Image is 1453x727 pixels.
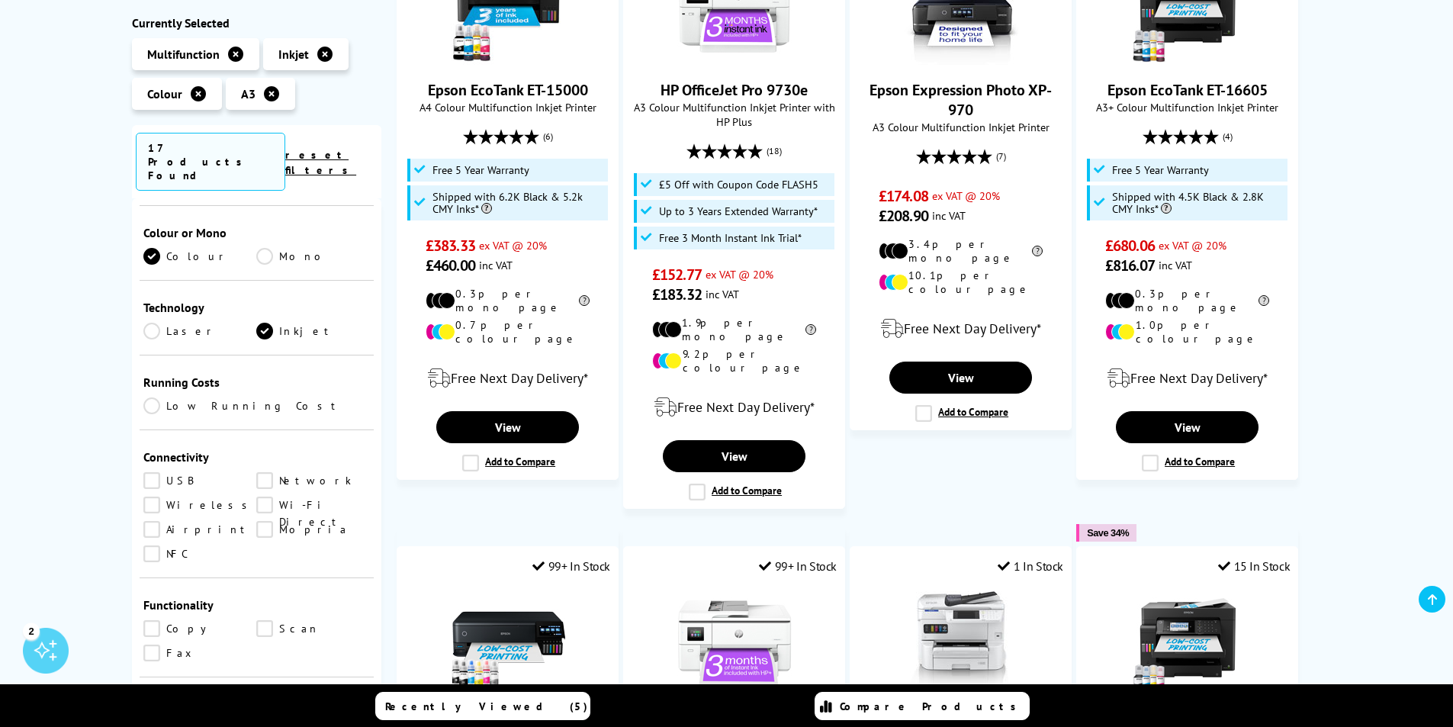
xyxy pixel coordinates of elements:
[1130,53,1245,68] a: Epson EcoTank ET-16605
[1085,357,1290,400] div: modal_delivery
[840,700,1024,713] span: Compare Products
[904,585,1018,700] img: Epson WorkForce Pro EM-C7100DWF
[1159,238,1226,253] span: ex VAT @ 20%
[652,285,702,304] span: £183.32
[436,411,578,443] a: View
[1105,287,1269,314] li: 0.3p per mono page
[1105,256,1155,275] span: £816.07
[1087,527,1129,539] span: Save 34%
[479,258,513,272] span: inc VAT
[143,449,371,465] div: Connectivity
[132,15,382,31] div: Currently Selected
[879,206,928,226] span: £208.90
[256,497,370,513] a: Wi-Fi Direct
[1142,455,1235,471] label: Add to Compare
[1105,236,1155,256] span: £680.06
[136,133,286,191] span: 17 Products Found
[426,287,590,314] li: 0.3p per mono page
[426,256,475,275] span: £460.00
[915,405,1008,422] label: Add to Compare
[652,347,816,375] li: 9.2p per colour page
[479,238,547,253] span: ex VAT @ 20%
[451,585,565,700] img: Epson EcoTank ET-8550
[996,142,1006,171] span: (7)
[858,120,1063,134] span: A3 Colour Multifunction Inkjet Printer
[143,620,257,637] a: Copy
[1218,558,1290,574] div: 15 In Stock
[143,375,371,390] div: Running Costs
[405,100,610,114] span: A4 Colour Multifunction Inkjet Printer
[1076,524,1136,542] button: Save 34%
[1223,122,1233,151] span: (4)
[426,236,475,256] span: £383.33
[143,497,257,513] a: Wireless
[428,80,588,100] a: Epson EcoTank ET-15000
[462,455,555,471] label: Add to Compare
[432,191,605,215] span: Shipped with 6.2K Black & 5.2k CMY Inks*
[143,248,257,265] a: Colour
[689,484,782,500] label: Add to Compare
[759,558,837,574] div: 99+ In Stock
[143,597,371,613] div: Functionality
[677,53,792,68] a: HP OfficeJet Pro 9730e
[1112,164,1209,176] span: Free 5 Year Warranty
[256,521,370,538] a: Mopria
[143,472,257,489] a: USB
[1085,100,1290,114] span: A3+ Colour Multifunction Inkjet Printer
[451,53,565,68] a: Epson EcoTank ET-15000
[405,357,610,400] div: modal_delivery
[278,47,309,62] span: Inkjet
[147,47,220,62] span: Multifunction
[1159,258,1192,272] span: inc VAT
[143,323,257,339] a: Laser
[932,208,966,223] span: inc VAT
[241,86,256,101] span: A3
[932,188,1000,203] span: ex VAT @ 20%
[143,521,257,538] a: Airprint
[1112,191,1284,215] span: Shipped with 4.5K Black & 2.8K CMY Inks*
[632,100,837,129] span: A3 Colour Multifunction Inkjet Printer with HP Plus
[23,622,40,639] div: 2
[767,137,782,166] span: (18)
[1105,318,1269,346] li: 1.0p per colour page
[143,545,257,562] a: NFC
[426,318,590,346] li: 0.7p per colour page
[1107,80,1268,100] a: Epson EcoTank ET-16605
[256,248,370,265] a: Mono
[661,80,808,100] a: HP OfficeJet Pro 9730e
[532,558,610,574] div: 99+ In Stock
[143,225,371,240] div: Colour or Mono
[652,265,702,285] span: £152.77
[879,186,928,206] span: £174.08
[256,323,370,339] a: Inkjet
[879,237,1043,265] li: 3.4p per mono page
[432,164,529,176] span: Free 5 Year Warranty
[870,80,1052,120] a: Epson Expression Photo XP-970
[815,692,1030,720] a: Compare Products
[632,386,837,429] div: modal_delivery
[659,205,818,217] span: Up to 3 Years Extended Warranty*
[385,700,588,713] span: Recently Viewed (5)
[375,692,590,720] a: Recently Viewed (5)
[143,645,257,661] a: Fax
[543,122,553,151] span: (6)
[879,269,1043,296] li: 10.1p per colour page
[143,397,371,414] a: Low Running Cost
[1130,585,1245,700] img: Epson EcoTank ET-16655
[706,267,773,281] span: ex VAT @ 20%
[663,440,805,472] a: View
[652,316,816,343] li: 1.9p per mono page
[285,148,356,177] a: reset filters
[998,558,1063,574] div: 1 In Stock
[256,620,370,637] a: Scan
[256,472,370,489] a: Network
[659,179,818,191] span: £5 Off with Coupon Code FLASH5
[858,307,1063,350] div: modal_delivery
[706,287,739,301] span: inc VAT
[1116,411,1258,443] a: View
[147,86,182,101] span: Colour
[889,362,1031,394] a: View
[659,232,802,244] span: Free 3 Month Instant Ink Trial*
[143,300,371,315] div: Technology
[677,585,792,700] img: HP OfficeJet Pro 9720e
